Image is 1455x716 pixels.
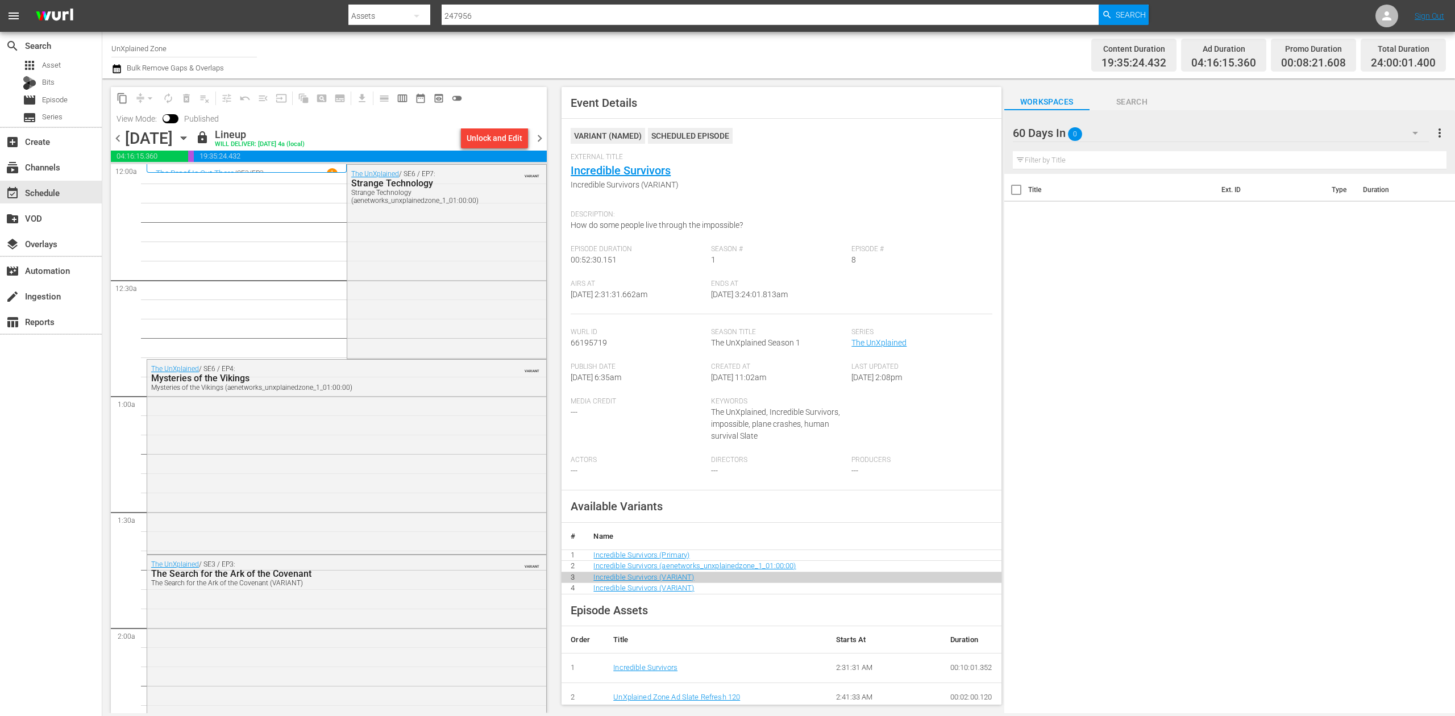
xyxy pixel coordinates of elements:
span: 00:08:21.608 [1281,57,1346,70]
span: chevron_left [111,131,125,145]
span: Bits [42,77,55,88]
span: menu [7,9,20,23]
div: The Search for the Ark of the Covenant (VARIANT) [151,579,483,587]
div: 60 Days In [1013,117,1429,149]
span: Actors [571,456,705,465]
span: Description: [571,210,986,219]
span: Airs At [571,280,705,289]
div: Promo Duration [1281,41,1346,57]
span: 00:08:21.608 [188,151,194,162]
span: chevron_right [533,131,547,145]
th: Name [584,523,1001,550]
div: / SE6 / EP4: [151,365,483,392]
span: Series [851,328,986,337]
span: movie [23,93,36,107]
span: Search [1090,95,1175,109]
a: Incredible Survivors (VARIANT) [593,573,694,581]
span: Producers [851,456,986,465]
span: Season # [711,245,846,254]
span: more_vert [1433,126,1446,140]
td: 1 [562,550,584,561]
span: [DATE] 2:31:31.662am [571,290,647,299]
span: Workspaces [1004,95,1090,109]
a: The UnXplained [151,365,199,373]
span: Reports [6,315,19,329]
span: content_copy [117,93,128,104]
th: Type [1325,174,1356,206]
div: Strange Technology (aenetworks_unxplainedzone_1_01:00:00) [351,189,490,205]
a: Incredible Survivors (Primary) [593,551,689,559]
span: Keywords [711,397,846,406]
td: 00:02:00.120 [941,682,1001,712]
span: add_box [6,135,19,149]
span: VARIANT [525,559,539,568]
div: Strange Technology [351,178,490,189]
button: Unlock and Edit [461,128,528,148]
a: Incredible Survivors [571,164,671,177]
span: lock [196,131,209,144]
th: Duration [1356,174,1424,206]
button: Search [1099,5,1149,25]
th: # [562,523,584,550]
a: The Proof Is Out There [156,169,234,178]
img: ans4CAIJ8jUAAAAAAAAAAAAAAAAAAAAAAAAgQb4GAAAAAAAAAAAAAAAAAAAAAAAAJMjXAAAAAAAAAAAAAAAAAAAAAAAAgAT5G... [27,3,82,30]
span: Asset [42,60,61,71]
span: --- [571,407,577,417]
span: Created At [711,363,846,372]
div: [DATE] [125,129,173,148]
th: Order [562,626,604,653]
span: Available Variants [571,499,663,513]
span: Overlays [6,238,19,251]
span: Episode Assets [571,603,648,617]
span: [DATE] 11:02am [711,373,766,382]
td: 2:31:31 AM [827,653,941,682]
span: VARIANT [525,169,539,178]
span: 04:16:15.360 [1191,57,1256,70]
span: Episode # [851,245,986,254]
a: Sign Out [1415,11,1444,20]
span: 24:00:01.400 [1371,57,1436,70]
span: [DATE] 2:08pm [851,373,902,382]
span: 66195719 [571,338,607,347]
span: search [6,39,19,53]
span: Episode [42,94,68,106]
span: Wurl Id [571,328,705,337]
div: WILL DELIVER: [DATE] 4a (local) [215,141,305,148]
div: Lineup [215,128,305,141]
p: / [234,169,237,177]
p: EP3 [252,169,264,177]
td: 2 [562,561,584,572]
p: 1 [330,169,334,177]
span: Media Credit [571,397,705,406]
span: Channels [6,161,19,174]
span: --- [571,466,577,475]
span: --- [851,466,858,475]
button: more_vert [1433,119,1446,147]
a: The UnXplained [351,170,399,178]
span: Automation [6,264,19,278]
span: 04:16:15.360 [111,151,188,162]
span: Event Details [571,96,637,110]
div: Scheduled Episode [648,128,733,144]
span: The UnXplained Season 1 [711,338,800,347]
a: UnXplained Zone Ad Slate Refresh 120 [613,693,740,701]
span: apps [23,59,36,72]
p: SE3 / [237,169,252,177]
th: Title [604,626,827,653]
td: 1 [562,653,604,682]
span: Published [178,114,225,123]
th: Ext. ID [1215,174,1325,206]
a: Incredible Survivors [613,663,677,672]
th: Duration [941,626,1001,653]
span: Search [1116,5,1146,25]
span: 19:35:24.432 [194,151,547,162]
span: Series [42,111,63,123]
span: --- [711,466,718,475]
span: Episode Duration [571,245,705,254]
div: / SE3 / EP3: [151,560,483,587]
span: View Mode: [111,114,163,123]
span: Directors [711,456,846,465]
td: 00:10:01.352 [941,653,1001,682]
td: 3 [562,572,584,583]
td: 2:41:33 AM [827,682,941,712]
